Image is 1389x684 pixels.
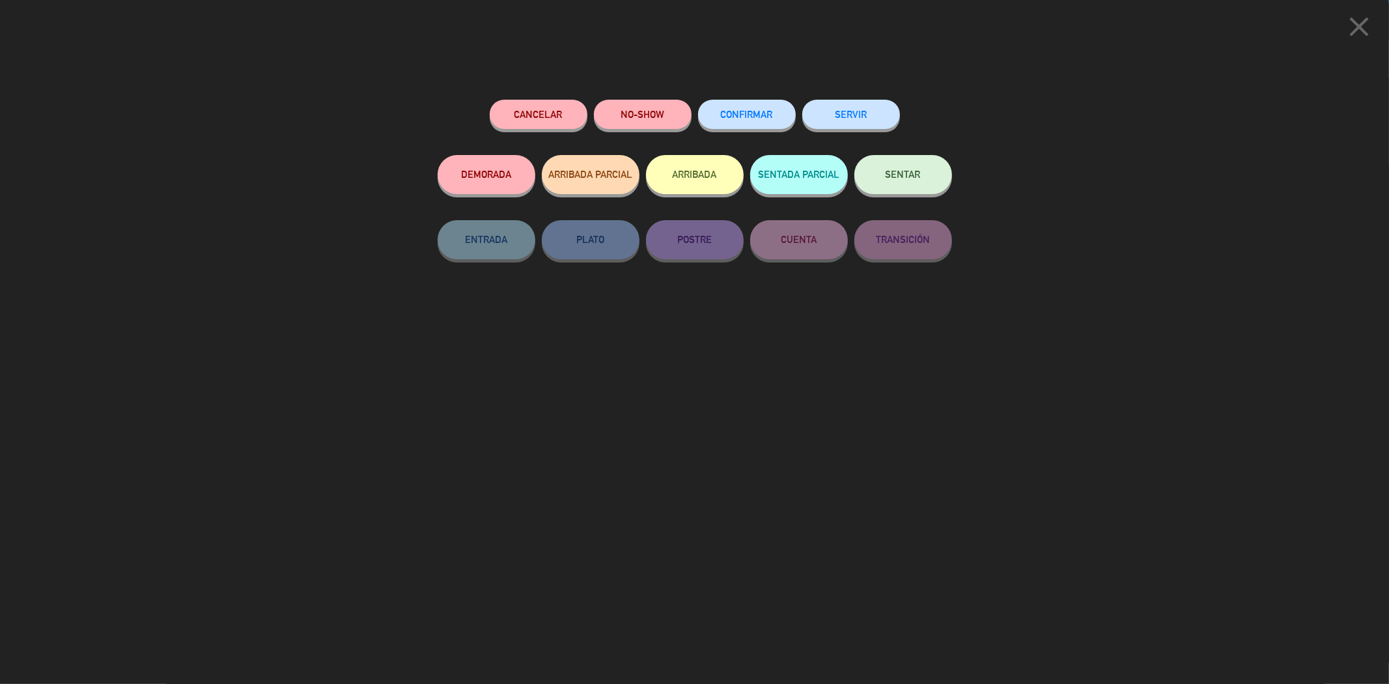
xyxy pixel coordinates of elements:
[646,155,744,194] button: ARRIBADA
[542,155,639,194] button: ARRIBADA PARCIAL
[854,220,952,259] button: TRANSICIÓN
[490,100,587,129] button: Cancelar
[438,220,535,259] button: ENTRADA
[750,155,848,194] button: SENTADA PARCIAL
[1343,10,1375,43] i: close
[438,155,535,194] button: DEMORADA
[548,169,632,180] span: ARRIBADA PARCIAL
[1339,10,1379,48] button: close
[886,169,921,180] span: SENTAR
[721,109,773,120] span: CONFIRMAR
[854,155,952,194] button: SENTAR
[594,100,692,129] button: NO-SHOW
[802,100,900,129] button: SERVIR
[750,220,848,259] button: CUENTA
[698,100,796,129] button: CONFIRMAR
[646,220,744,259] button: POSTRE
[542,220,639,259] button: PLATO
